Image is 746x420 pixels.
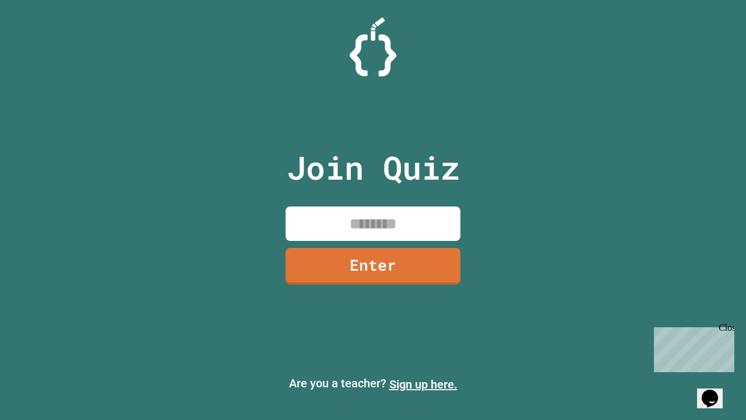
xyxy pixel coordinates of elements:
a: Sign up here. [389,377,458,391]
img: Logo.svg [350,17,396,76]
p: Join Quiz [287,143,460,192]
a: Enter [286,248,460,285]
p: Are you a teacher? [9,374,737,393]
iframe: chat widget [649,323,734,372]
iframe: chat widget [697,373,734,408]
div: Chat with us now!Close [5,5,80,74]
